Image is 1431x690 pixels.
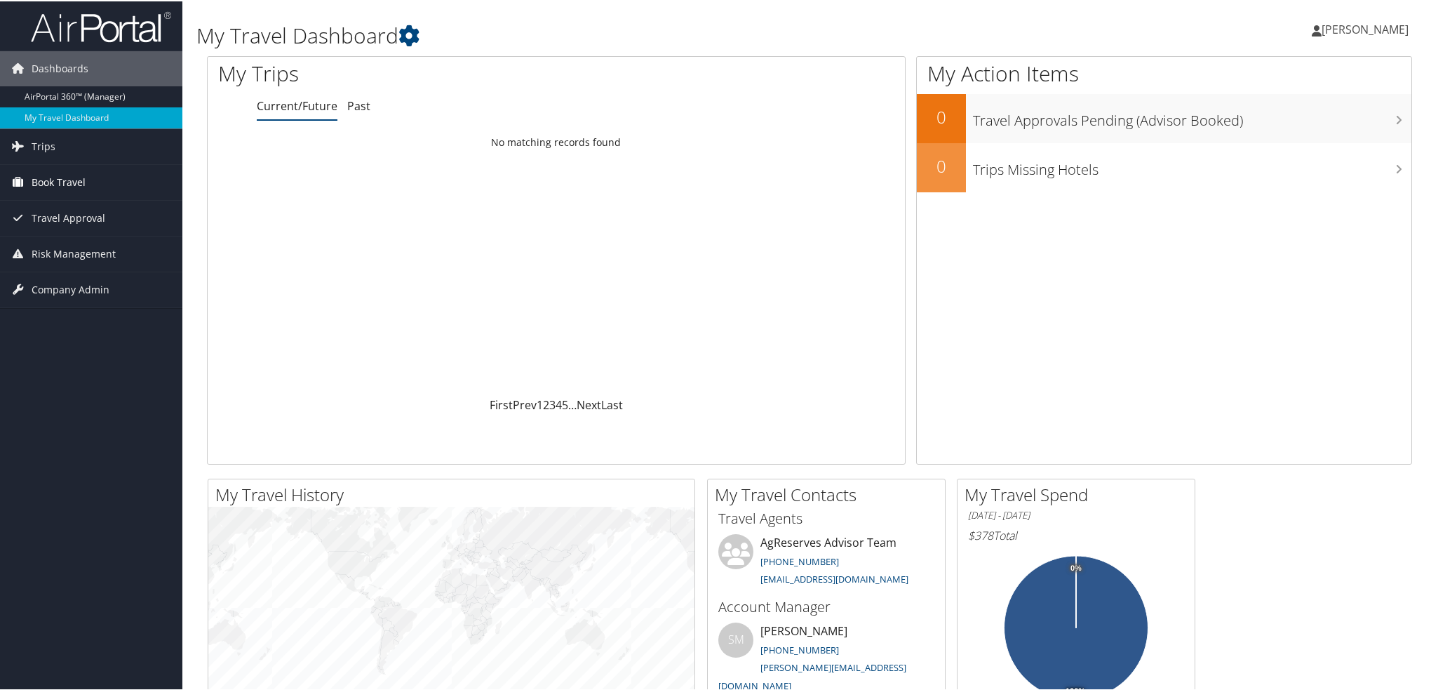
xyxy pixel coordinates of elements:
[760,571,908,584] a: [EMAIL_ADDRESS][DOMAIN_NAME]
[1322,20,1409,36] span: [PERSON_NAME]
[718,507,934,527] h3: Travel Agents
[568,396,577,411] span: …
[32,128,55,163] span: Trips
[917,142,1411,191] a: 0Trips Missing Hotels
[549,396,556,411] a: 3
[760,554,839,566] a: [PHONE_NUMBER]
[1312,7,1423,49] a: [PERSON_NAME]
[257,97,337,112] a: Current/Future
[1070,563,1082,571] tspan: 0%
[760,642,839,655] a: [PHONE_NUMBER]
[917,153,966,177] h2: 0
[968,526,1184,542] h6: Total
[32,235,116,270] span: Risk Management
[711,533,941,590] li: AgReserves Advisor Team
[31,9,171,42] img: airportal-logo.png
[968,507,1184,521] h6: [DATE] - [DATE]
[196,20,1014,49] h1: My Travel Dashboard
[543,396,549,411] a: 2
[562,396,568,411] a: 5
[556,396,562,411] a: 4
[917,93,1411,142] a: 0Travel Approvals Pending (Advisor Booked)
[917,58,1411,87] h1: My Action Items
[601,396,623,411] a: Last
[218,58,604,87] h1: My Trips
[215,482,694,505] h2: My Travel History
[718,596,934,616] h3: Account Manager
[718,621,753,656] div: SM
[32,271,109,306] span: Company Admin
[513,396,537,411] a: Prev
[968,526,993,542] span: $378
[347,97,370,112] a: Past
[32,50,88,85] span: Dashboards
[917,104,966,128] h2: 0
[208,128,905,154] td: No matching records found
[973,102,1411,129] h3: Travel Approvals Pending (Advisor Booked)
[973,152,1411,178] h3: Trips Missing Hotels
[577,396,601,411] a: Next
[537,396,543,411] a: 1
[715,482,945,505] h2: My Travel Contacts
[32,164,86,199] span: Book Travel
[32,199,105,234] span: Travel Approval
[965,482,1195,505] h2: My Travel Spend
[490,396,513,411] a: First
